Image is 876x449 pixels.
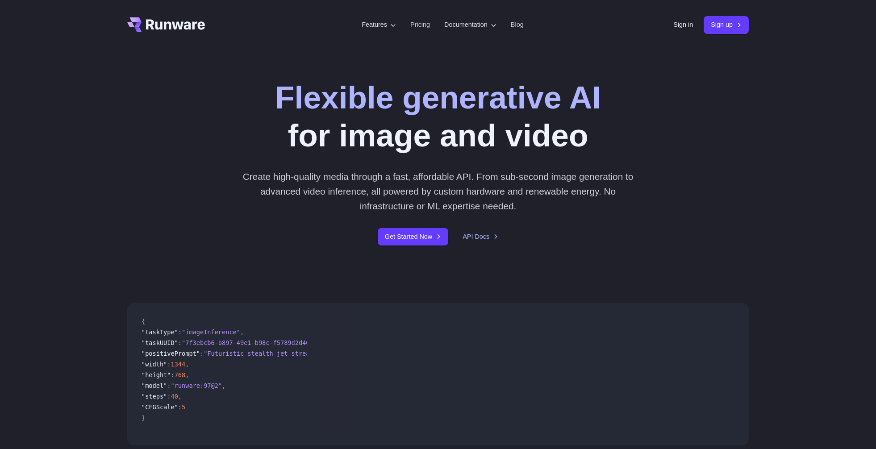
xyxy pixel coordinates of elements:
[142,318,145,325] span: {
[182,339,321,346] span: "7f3ebcb6-b897-49e1-b98c-f5789d2d40d7"
[171,371,174,378] span: :
[185,371,189,378] span: ,
[171,382,222,389] span: "runware:97@2"
[142,350,200,357] span: "positivePrompt"
[204,350,536,357] span: "Futuristic stealth jet streaking through a neon-lit cityscape with glowing purple exhaust"
[142,371,171,378] span: "height"
[704,16,749,33] a: Sign up
[178,328,182,336] span: :
[410,20,430,30] a: Pricing
[240,328,244,336] span: ,
[142,328,178,336] span: "taskType"
[378,228,448,245] a: Get Started Now
[142,414,145,421] span: }
[167,382,171,389] span: :
[222,382,225,389] span: ,
[239,169,637,214] p: Create high-quality media through a fast, affordable API. From sub-second image generation to adv...
[673,20,693,30] a: Sign in
[200,350,204,357] span: :
[127,17,205,32] a: Go to /
[182,403,185,411] span: 5
[142,382,167,389] span: "model"
[171,393,178,400] span: 40
[175,371,186,378] span: 768
[182,328,240,336] span: "imageInference"
[463,232,498,242] a: API Docs
[142,403,178,411] span: "CFGScale"
[178,403,182,411] span: :
[444,20,496,30] label: Documentation
[178,393,182,400] span: ,
[275,79,601,155] h1: for image and video
[178,339,182,346] span: :
[167,361,171,368] span: :
[275,80,601,115] strong: Flexible generative AI
[142,361,167,368] span: "width"
[511,20,524,30] a: Blog
[362,20,396,30] label: Features
[167,393,171,400] span: :
[171,361,185,368] span: 1344
[185,361,189,368] span: ,
[142,393,167,400] span: "steps"
[142,339,178,346] span: "taskUUID"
